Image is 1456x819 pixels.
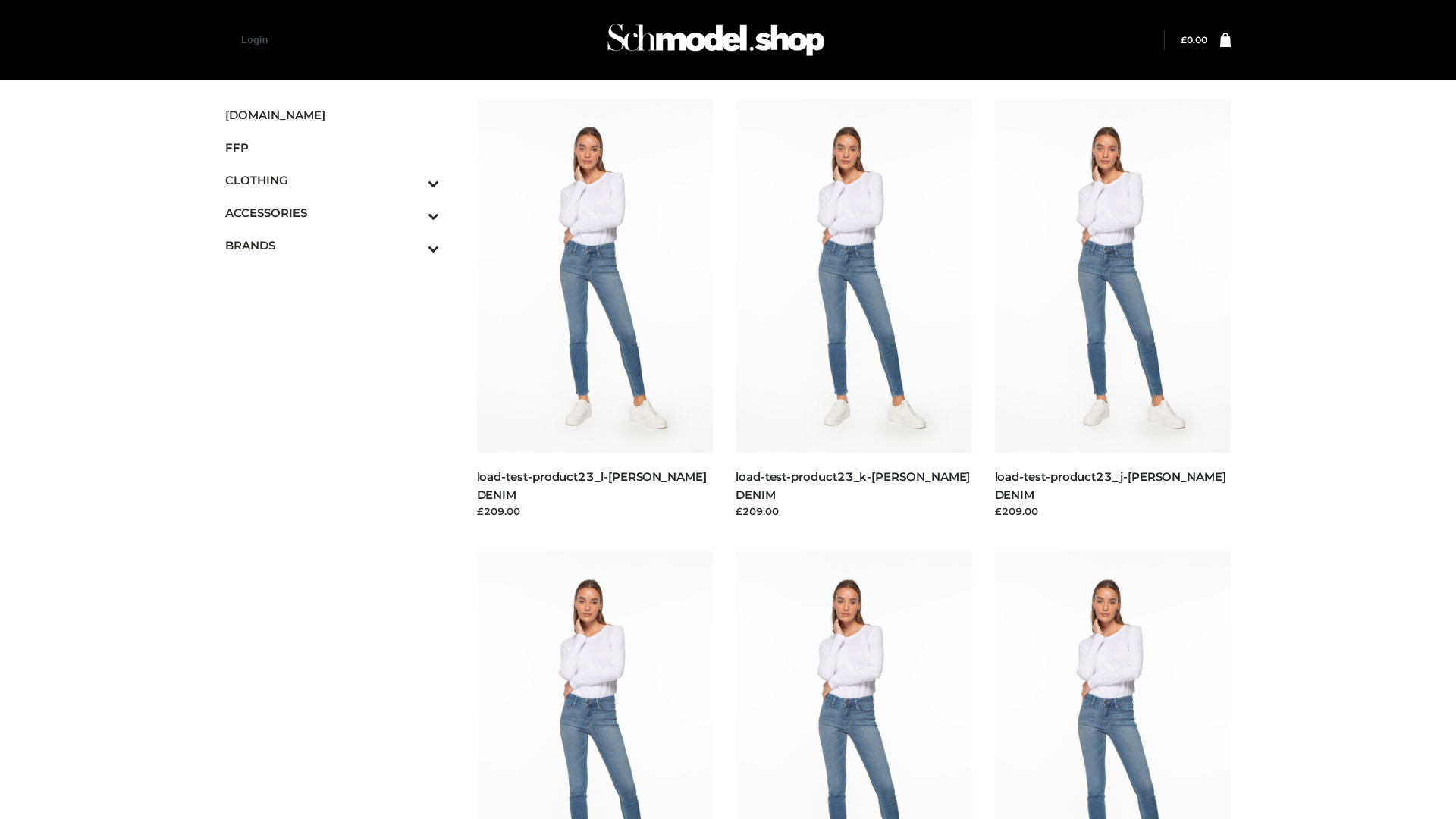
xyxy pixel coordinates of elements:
a: load-test-product23_l-[PERSON_NAME] DENIM [477,469,707,501]
bdi: 0.00 [1181,34,1207,45]
a: ACCESSORIESToggle Submenu [225,196,439,229]
span: [DOMAIN_NAME] [225,106,439,124]
span: £ [1181,34,1187,45]
a: load-test-product23_j-[PERSON_NAME] DENIM [995,469,1226,501]
a: £0.00 [1181,34,1207,45]
div: £209.00 [736,504,972,519]
a: CLOTHINGToggle Submenu [225,164,439,196]
span: ACCESSORIES [225,204,439,221]
div: £209.00 [477,504,714,519]
a: FFP [225,131,439,164]
a: BRANDSToggle Submenu [225,229,439,262]
div: £209.00 [995,504,1232,519]
img: Schmodel Admin 964 [602,10,830,70]
span: CLOTHING [225,171,439,189]
span: BRANDS [225,237,439,254]
a: Login [241,34,268,45]
a: load-test-product23_k-[PERSON_NAME] DENIM [736,469,970,501]
button: Toggle Submenu [386,229,439,262]
button: Toggle Submenu [386,164,439,196]
a: [DOMAIN_NAME] [225,99,439,131]
button: Toggle Submenu [386,196,439,229]
span: FFP [225,139,439,156]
